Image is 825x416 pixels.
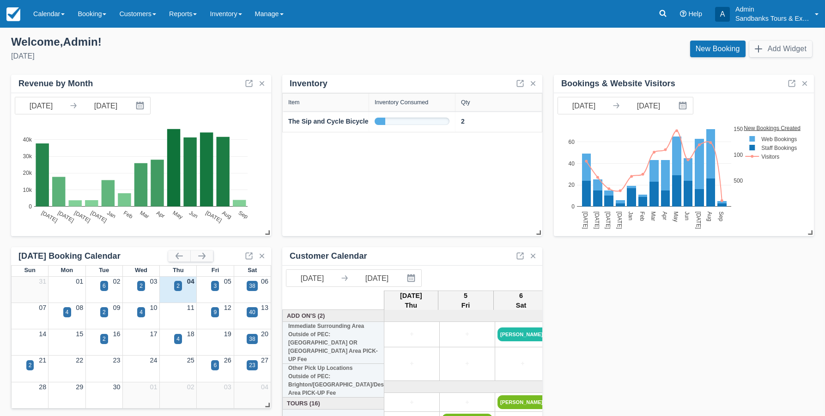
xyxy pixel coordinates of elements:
div: 6 [103,282,106,290]
input: End Date [80,97,132,114]
a: 08 [76,304,83,311]
a: 21 [39,357,46,364]
a: 01 [150,383,158,391]
div: 2 [103,335,106,343]
span: Sat [248,267,257,273]
button: Interact with the calendar and add the check-in date for your trip. [674,97,693,114]
div: 4 [140,308,143,316]
a: 19 [224,330,231,338]
a: + [442,359,492,369]
i: Help [680,11,686,17]
a: 30 [113,383,120,391]
div: 4 [176,335,180,343]
text: New Bookings Created [744,125,801,131]
div: [DATE] Booking Calendar [18,251,168,261]
a: 15 [76,330,83,338]
a: + [442,329,492,339]
a: 04 [261,383,268,391]
div: Welcome , Admin ! [11,35,405,49]
a: [PERSON_NAME] [497,327,548,341]
a: Tours (16) [285,399,382,408]
a: 20 [261,330,268,338]
th: [DATE] Thu [384,291,438,311]
span: Mon [61,267,73,273]
a: New Booking [690,41,746,57]
a: 23 [113,357,120,364]
a: 12 [224,304,231,311]
th: Immediate Surrounding Area Outside of PEC: [GEOGRAPHIC_DATA] OR [GEOGRAPHIC_DATA] Area PICK-UP Fee [283,322,384,364]
input: Start Date [15,97,67,114]
img: checkfront-main-nav-mini-logo.png [6,7,20,21]
div: 38 [249,282,255,290]
a: [PERSON_NAME][GEOGRAPHIC_DATA] (7) [497,395,548,409]
div: 2 [140,282,143,290]
div: 2 [29,361,32,369]
a: + [442,398,492,408]
div: 2 [103,308,106,316]
a: 06 [261,278,268,285]
a: 10 [150,304,158,311]
a: 02 [113,278,120,285]
a: 04 [187,278,194,285]
div: 4 [66,308,69,316]
div: A [715,7,730,22]
a: 03 [150,278,158,285]
a: 11 [187,304,194,311]
a: + [387,359,437,369]
div: Item [288,99,300,106]
strong: The Sip and Cycle Bicycle Tour [288,118,384,125]
a: 27 [261,357,268,364]
div: 3 [213,282,217,290]
input: End Date [623,97,674,114]
th: Other Pick Up Locations Outside of PEC: Brighton/[GEOGRAPHIC_DATA]/Deseronto/[GEOGRAPHIC_DATA] Ar... [283,364,384,398]
a: 25 [187,357,194,364]
div: 9 [213,308,217,316]
div: 2 [176,282,180,290]
a: 03 [224,383,231,391]
a: + [387,398,437,408]
button: Add Widget [749,41,812,57]
div: Inventory Consumed [375,99,428,106]
span: Fri [212,267,219,273]
a: 22 [76,357,83,364]
a: The Sip and Cycle Bicycle Tour [288,117,384,126]
a: 26 [224,357,231,364]
p: Sandbanks Tours & Experiences [735,14,809,23]
div: 40 [249,308,255,316]
span: Sun [24,267,35,273]
div: Qty [461,99,470,106]
input: End Date [351,270,403,286]
a: 29 [76,383,83,391]
button: Interact with the calendar and add the check-in date for your trip. [403,270,421,286]
input: Start Date [558,97,610,114]
strong: 2 [461,118,465,125]
div: Inventory [290,78,328,89]
a: 18 [187,330,194,338]
a: 16 [113,330,120,338]
div: Customer Calendar [290,251,367,261]
div: [DATE] [11,51,405,62]
div: 38 [249,335,255,343]
a: + [497,359,548,369]
button: Interact with the calendar and add the check-in date for your trip. [132,97,150,114]
div: 6 [213,361,217,369]
a: 2 [461,117,465,126]
div: Revenue by Month [18,78,93,89]
a: 09 [113,304,120,311]
a: 17 [150,330,158,338]
th: 6 Sat [493,291,549,311]
span: Wed [135,267,147,273]
th: 5 Fri [438,291,493,311]
p: Admin [735,5,809,14]
input: Start Date [286,270,338,286]
a: 31 [39,278,46,285]
a: 14 [39,330,46,338]
a: 13 [261,304,268,311]
a: 02 [187,383,194,391]
a: + [387,329,437,339]
a: 24 [150,357,158,364]
a: 07 [39,304,46,311]
a: Add On's (2) [285,311,382,320]
a: 01 [76,278,83,285]
div: 23 [249,361,255,369]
